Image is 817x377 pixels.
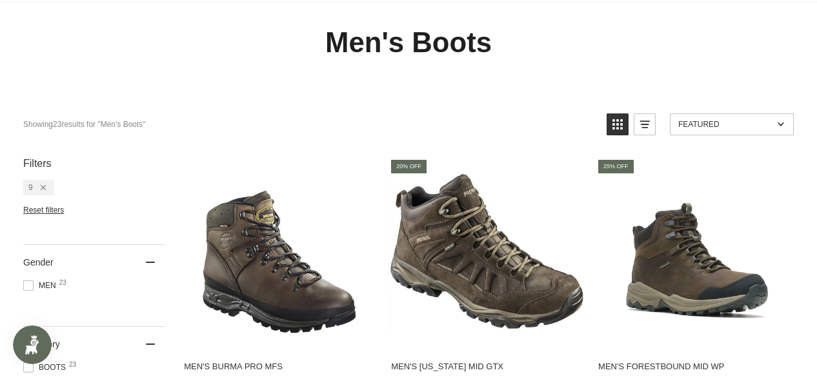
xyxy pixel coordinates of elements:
[23,257,54,267] span: Gender
[23,280,60,291] span: Men
[23,362,70,373] span: Boots
[598,160,634,173] div: 25% off
[390,158,583,351] img: Men's Nebraska Mid GTX Mahogany - booley Galway
[23,25,794,61] h1: Men's Boots
[53,120,61,129] b: 23
[678,120,773,129] span: Featured
[598,361,789,372] span: Men's Forestbound Mid WP
[23,113,146,135] div: Showing results for "Men's Boots"
[33,183,46,192] div: Remove filter: 9
[597,158,791,351] img: Merrell Men's Forestbound Mid WP Cloudy - Booley Galway
[634,113,656,135] a: View list mode
[670,113,794,135] a: Sort options
[607,113,629,135] a: View grid mode
[13,325,52,364] iframe: Button to open loyalty program pop-up
[69,362,76,368] span: 23
[59,280,66,286] span: 23
[183,158,376,351] img: Men's Burma PRO MFS - Booley Galway
[391,160,427,173] div: 20% off
[391,361,582,372] span: Men's [US_STATE] Mid GTX
[23,206,165,215] li: Reset filters
[28,183,33,192] span: 9
[23,158,52,169] span: Filters
[23,206,64,215] span: Reset filters
[184,361,375,372] span: Men's Burma PRO MFS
